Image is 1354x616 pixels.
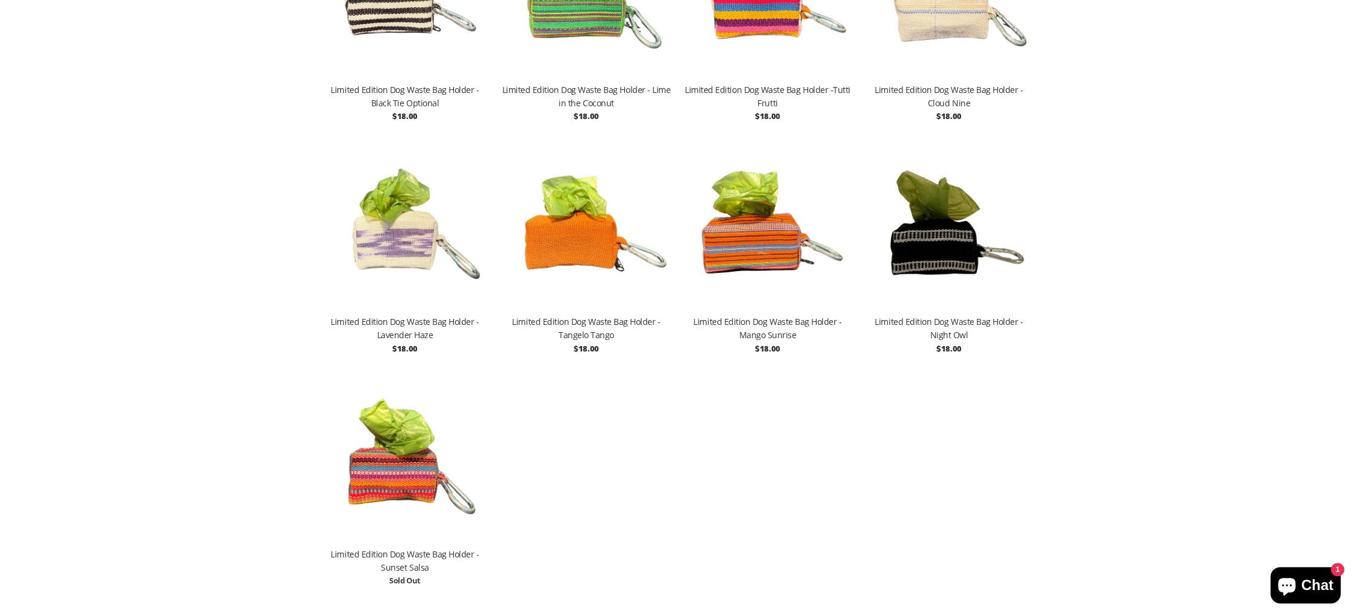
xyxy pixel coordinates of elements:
span: $18.00 [936,111,961,121]
a: Limited Edition Dog Waste Bag Holder - Sunset Salsa Limited Edition Dog Waste Bag Holder - Sunset... [320,367,490,590]
span: Limited Edition Dog Waste Bag Holder -Lavender Haze [320,315,490,342]
inbox-online-store-chat: Shopify online store chat [1267,567,1344,606]
a: Limited Edition Dog Waste Bag Holder - Night Owl Limited Edition Dog Waste Bag Holder - Night Owl... [864,134,1034,358]
span: Limited Edition Dog Waste Bag Holder -Tangelo Tango [502,315,671,342]
span: Limited Edition Dog Waste Bag Holder - Lime in the Coconut [502,83,671,110]
img: Limited Edition Dog Waste Bag Holder - Mango Sunrise [683,134,852,315]
span: $18.00 [755,111,780,121]
span: Sold Out [389,575,421,586]
span: Limited Edition Dog Waste Bag Holder - Mango Sunrise [683,315,852,342]
img: Limited Edition Dog Waste Bag Holder -Lavender Haze [320,134,490,315]
span: Limited Edition Dog Waste Bag Holder -Tutti Frutti [683,83,852,110]
span: Limited Edition Dog Waste Bag Holder - Black Tie Optional [320,83,490,110]
img: Limited Edition Dog Waste Bag Holder -Tangelo Tango [502,134,671,315]
span: $18.00 [574,343,598,354]
span: $18.00 [936,343,961,354]
span: $18.00 [392,343,417,354]
span: Limited Edition Dog Waste Bag Holder - Night Owl [864,315,1034,342]
span: Limited Edition Dog Waste Bag Holder -Cloud Nine [864,83,1034,110]
span: $18.00 [574,111,598,121]
span: $18.00 [392,111,417,121]
span: Limited Edition Dog Waste Bag Holder - Sunset Salsa [320,548,490,574]
img: Limited Edition Dog Waste Bag Holder - Night Owl [864,134,1034,315]
img: Limited Edition Dog Waste Bag Holder - Sunset Salsa [320,367,490,548]
a: Limited Edition Dog Waste Bag Holder -Tangelo Tango Limited Edition Dog Waste Bag Holder -Tangelo... [502,134,671,358]
a: Limited Edition Dog Waste Bag Holder -Lavender Haze Limited Edition Dog Waste Bag Holder -Lavende... [320,134,490,358]
span: $18.00 [755,343,780,354]
a: Limited Edition Dog Waste Bag Holder - Mango Sunrise Limited Edition Dog Waste Bag Holder - Mango... [683,134,852,358]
